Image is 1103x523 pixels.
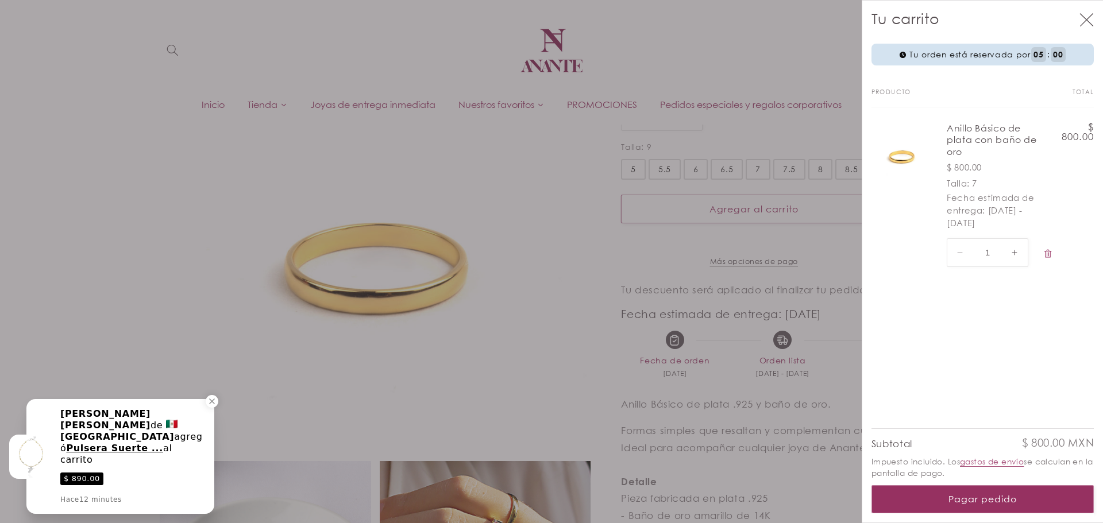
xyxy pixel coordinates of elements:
div: : [1031,47,1065,62]
div: Close a notification [206,395,218,408]
th: Producto [871,88,983,107]
div: 05 [1031,47,1046,62]
div: 00 [1051,47,1065,62]
a: gastos de envío [960,456,1024,466]
div: $ 800.00 [947,161,1040,174]
input: Cantidad para Anillo Básico de plata con baño de oro [973,238,1002,266]
img: Flat Country [166,420,178,428]
dt: Talla: [947,178,970,188]
span: minutes [91,495,122,503]
dd: [DATE] - [DATE] [947,205,1023,228]
dd: 7 [972,178,977,188]
dt: Fecha estimada de entrega: [947,192,1035,215]
button: Cerrar [1073,6,1100,33]
h2: Subtotal [871,439,912,449]
img: ImagePreview [9,435,53,479]
span: 12 [79,495,89,503]
div: de agregó al carrito [60,408,207,466]
span: Pulsera Suerte ... [66,443,163,454]
small: Impuesto incluido. Los se calculan en la pantalla de pago. [871,456,1094,479]
span: [GEOGRAPHIC_DATA] [60,431,174,442]
span: $ 890.00 [60,472,103,485]
span: [PERSON_NAME] [PERSON_NAME] [60,408,151,431]
a: Anillo Básico de plata con baño de oro [947,122,1040,157]
button: Eliminar Anillo Básico de plata con baño de oro - 7 [1038,242,1059,266]
h2: Tu carrito [871,10,940,29]
p: $ 800.00 MXN [1022,438,1094,449]
div: Hace [60,494,122,505]
div: Tu orden está reservada por [909,47,1066,62]
button: Pagar pedido [871,485,1094,513]
th: Total [983,88,1094,107]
